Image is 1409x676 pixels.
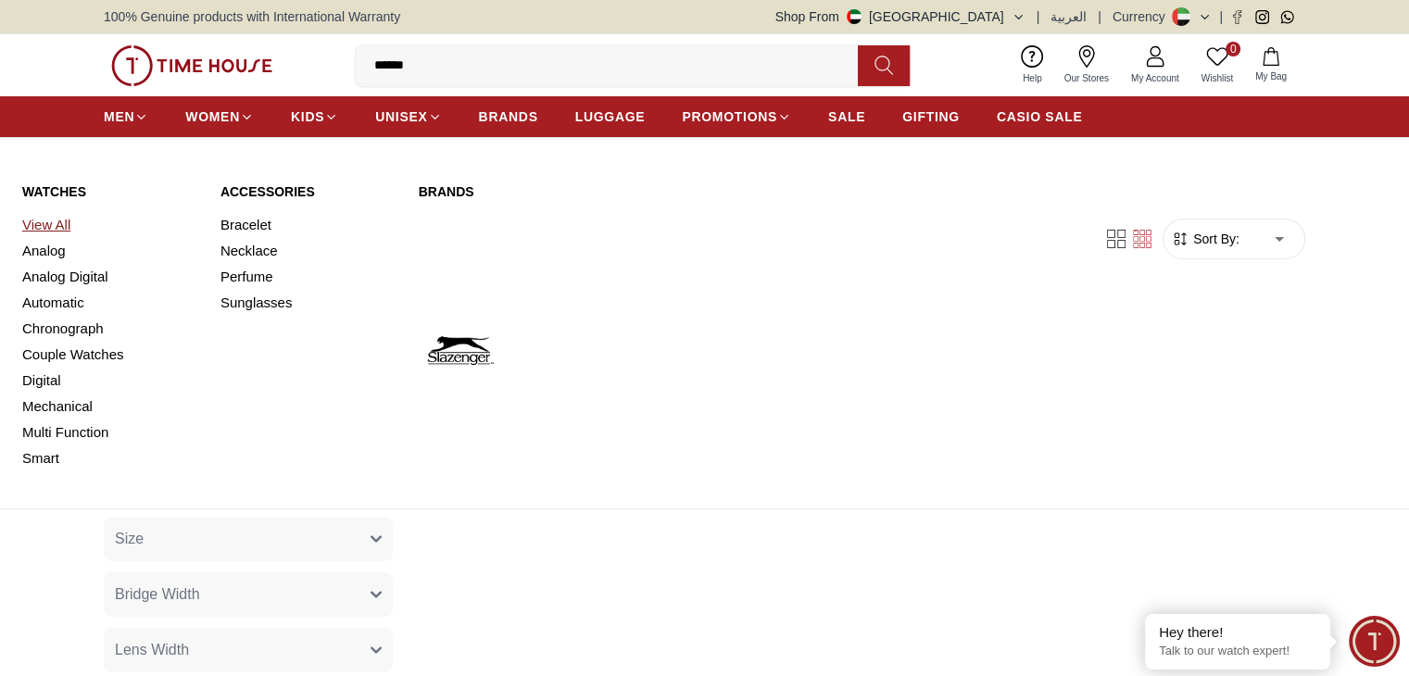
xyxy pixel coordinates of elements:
[575,107,646,126] span: LUGGAGE
[22,316,198,342] a: Chronograph
[22,290,198,316] a: Automatic
[104,107,134,126] span: MEN
[291,107,324,126] span: KIDS
[22,342,198,368] a: Couple Watches
[1098,7,1101,26] span: |
[220,182,396,201] a: Accessories
[1248,69,1294,83] span: My Bag
[104,7,400,26] span: 100% Genuine products with International Warranty
[1159,644,1316,659] p: Talk to our watch expert!
[185,100,254,133] a: WOMEN
[1037,7,1040,26] span: |
[1255,10,1269,24] a: Instagram
[1230,10,1244,24] a: Facebook
[185,107,240,126] span: WOMEN
[1280,10,1294,24] a: Whatsapp
[115,583,200,606] span: Bridge Width
[1190,42,1244,89] a: 0Wishlist
[1053,42,1120,89] a: Our Stores
[1124,71,1187,85] span: My Account
[22,212,198,238] a: View All
[220,264,396,290] a: Perfume
[1012,42,1053,89] a: Help
[22,368,198,394] a: Digital
[997,100,1083,133] a: CASIO SALE
[1057,71,1116,85] span: Our Stores
[115,528,144,550] span: Size
[220,212,396,238] a: Bracelet
[902,107,960,126] span: GIFTING
[1189,230,1239,248] span: Sort By:
[902,100,960,133] a: GIFTING
[104,517,393,561] button: Size
[22,182,198,201] a: Watches
[828,107,865,126] span: SALE
[828,100,865,133] a: SALE
[104,628,393,672] button: Lens Width
[775,7,1025,26] button: Shop From[GEOGRAPHIC_DATA]
[220,290,396,316] a: Sunglasses
[375,107,427,126] span: UNISEX
[1113,7,1173,26] div: Currency
[1050,7,1087,26] button: العربية
[104,100,148,133] a: MEN
[22,445,198,471] a: Smart
[1159,623,1316,642] div: Hey there!
[22,394,198,419] a: Mechanical
[220,238,396,264] a: Necklace
[22,238,198,264] a: Analog
[1015,71,1050,85] span: Help
[1349,616,1400,667] div: Chat Widget
[419,309,501,392] img: Slazenger
[375,100,441,133] a: UNISEX
[419,182,793,201] a: Brands
[479,100,538,133] a: BRANDS
[1244,44,1298,87] button: My Bag
[1219,7,1223,26] span: |
[1226,42,1240,56] span: 0
[847,9,862,24] img: United Arab Emirates
[479,107,538,126] span: BRANDS
[997,107,1083,126] span: CASIO SALE
[575,100,646,133] a: LUGGAGE
[1171,230,1239,248] button: Sort By:
[682,107,777,126] span: PROMOTIONS
[22,264,198,290] a: Analog Digital
[682,100,791,133] a: PROMOTIONS
[291,100,338,133] a: KIDS
[104,572,393,617] button: Bridge Width
[22,419,198,445] a: Multi Function
[1194,71,1240,85] span: Wishlist
[115,639,189,661] span: Lens Width
[111,45,272,86] img: ...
